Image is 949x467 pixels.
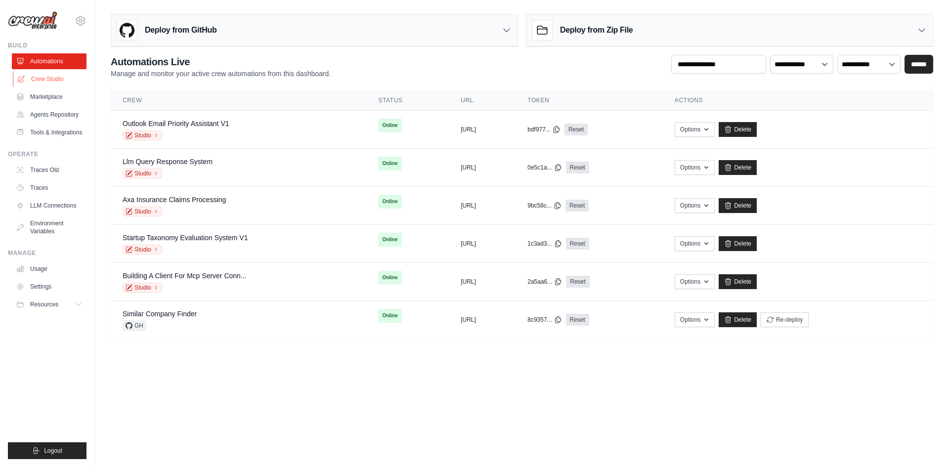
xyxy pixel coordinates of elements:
[123,310,197,318] a: Similar Company Finder
[13,71,87,87] a: Crew Studio
[527,126,561,133] button: bdf977...
[560,24,633,36] h3: Deploy from Zip File
[8,442,86,459] button: Logout
[12,279,86,295] a: Settings
[123,196,226,204] a: Axa Insurance Claims Processing
[719,198,757,213] a: Delete
[564,124,588,135] a: Reset
[8,150,86,158] div: Operate
[527,202,561,210] button: 9bc58c...
[12,107,86,123] a: Agents Repository
[123,207,162,216] a: Studio
[719,122,757,137] a: Delete
[123,158,213,166] a: Llm Query Response System
[8,249,86,257] div: Manage
[675,236,715,251] button: Options
[378,233,401,247] span: Online
[378,119,401,132] span: Online
[566,276,589,288] a: Reset
[675,312,715,327] button: Options
[123,169,162,178] a: Studio
[8,42,86,49] div: Build
[117,20,137,40] img: GitHub Logo
[527,240,561,248] button: 1c3ad3...
[123,120,229,127] a: Outlook Email Priority Assistant V1
[527,278,562,286] button: 2a5aa6...
[516,90,663,111] th: Token
[145,24,216,36] h3: Deploy from GitHub
[566,238,589,250] a: Reset
[111,69,331,79] p: Manage and monitor your active crew automations from this dashboard.
[12,53,86,69] a: Automations
[719,236,757,251] a: Delete
[566,162,589,173] a: Reset
[123,130,162,140] a: Studio
[12,125,86,140] a: Tools & Integrations
[111,90,366,111] th: Crew
[761,312,809,327] button: Re-deploy
[123,321,146,331] span: GH
[719,160,757,175] a: Delete
[719,274,757,289] a: Delete
[675,160,715,175] button: Options
[123,283,162,293] a: Studio
[12,198,86,213] a: LLM Connections
[675,198,715,213] button: Options
[719,312,757,327] a: Delete
[12,215,86,239] a: Environment Variables
[675,274,715,289] button: Options
[565,200,589,212] a: Reset
[123,245,162,255] a: Studio
[12,297,86,312] button: Resources
[8,11,57,30] img: Logo
[366,90,449,111] th: Status
[663,90,933,111] th: Actions
[12,180,86,196] a: Traces
[30,300,58,308] span: Resources
[378,271,401,285] span: Online
[111,55,331,69] h2: Automations Live
[675,122,715,137] button: Options
[44,447,62,455] span: Logout
[527,164,561,171] button: 0e5c1a...
[123,234,248,242] a: Startup Taxonomy Evaluation System V1
[12,89,86,105] a: Marketplace
[12,261,86,277] a: Usage
[449,90,516,111] th: URL
[527,316,561,324] button: 8c9357...
[566,314,589,326] a: Reset
[12,162,86,178] a: Traces Old
[378,157,401,170] span: Online
[378,195,401,209] span: Online
[378,309,401,323] span: Online
[123,272,247,280] a: Building A Client For Mcp Server Conn...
